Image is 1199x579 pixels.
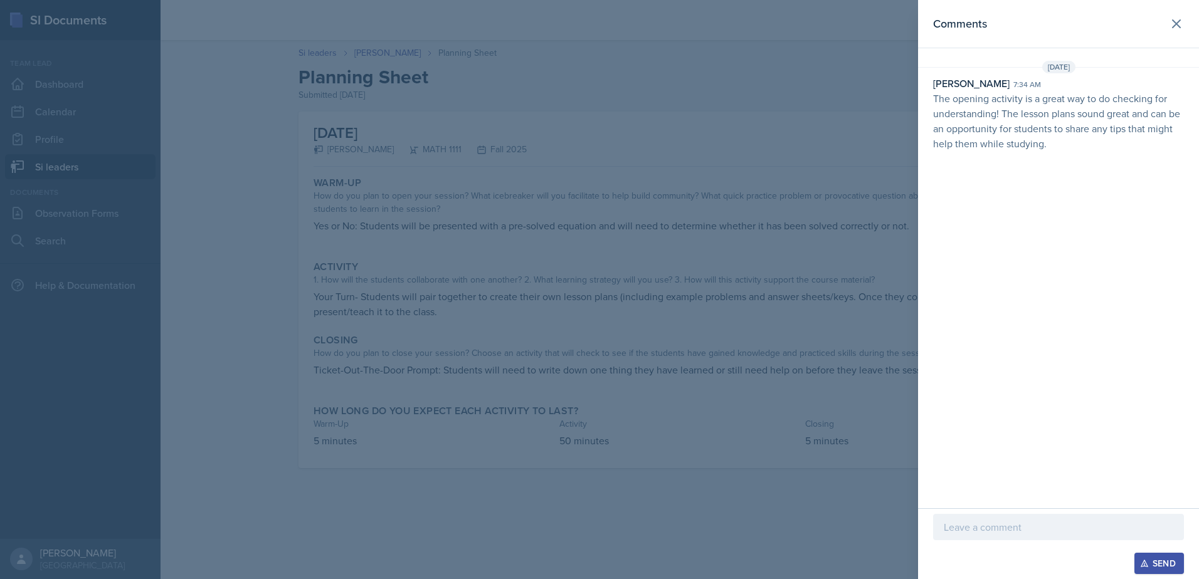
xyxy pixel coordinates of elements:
div: [PERSON_NAME] [933,76,1010,91]
button: Send [1134,553,1184,574]
div: Send [1143,558,1176,568]
p: The opening activity is a great way to do checking for understanding! The lesson plans sound grea... [933,91,1184,151]
span: [DATE] [1042,61,1075,73]
div: 7:34 am [1013,79,1041,90]
h2: Comments [933,15,987,33]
